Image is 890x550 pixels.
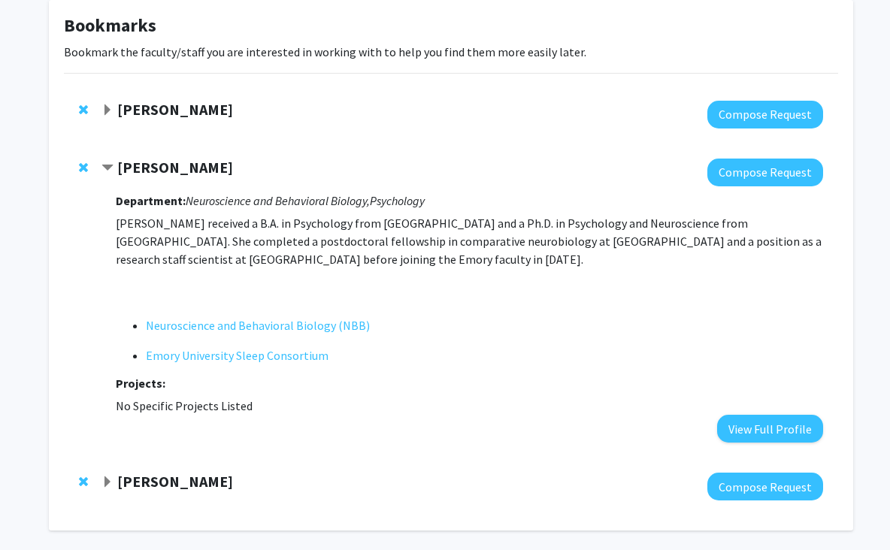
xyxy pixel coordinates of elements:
[116,376,165,391] strong: Projects:
[116,193,186,208] strong: Department:
[186,193,370,208] i: Neuroscience and Behavioral Biology,
[79,476,88,488] span: Remove Leah Anderson Roesch from bookmarks
[146,346,328,364] a: Emory University Sleep Consortium
[11,482,64,539] iframe: Chat
[101,476,114,488] span: Expand Leah Anderson Roesch Bookmark
[116,214,823,364] p: [PERSON_NAME] received a B.A. in Psychology from [GEOGRAPHIC_DATA] and a Ph.D. in Psychology and ...
[117,100,233,119] strong: [PERSON_NAME]
[370,193,425,208] i: Psychology
[64,15,838,37] h1: Bookmarks
[707,473,823,500] button: Compose Request to Leah Anderson Roesch
[117,472,233,491] strong: [PERSON_NAME]
[64,43,838,61] p: Bookmark the faculty/staff you are interested in working with to help you find them more easily l...
[116,398,253,413] span: No Specific Projects Listed
[117,158,233,177] strong: [PERSON_NAME]
[101,162,114,174] span: Contract Hillary Rodman Bookmark
[717,415,823,443] button: View Full Profile
[79,104,88,116] span: Remove Michael Treadway from bookmarks
[101,104,114,116] span: Expand Michael Treadway Bookmark
[707,101,823,128] button: Compose Request to Michael Treadway
[146,316,370,334] a: Neuroscience and Behavioral Biology (NBB)
[707,159,823,186] button: Compose Request to Hillary Rodman
[79,162,88,174] span: Remove Hillary Rodman from bookmarks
